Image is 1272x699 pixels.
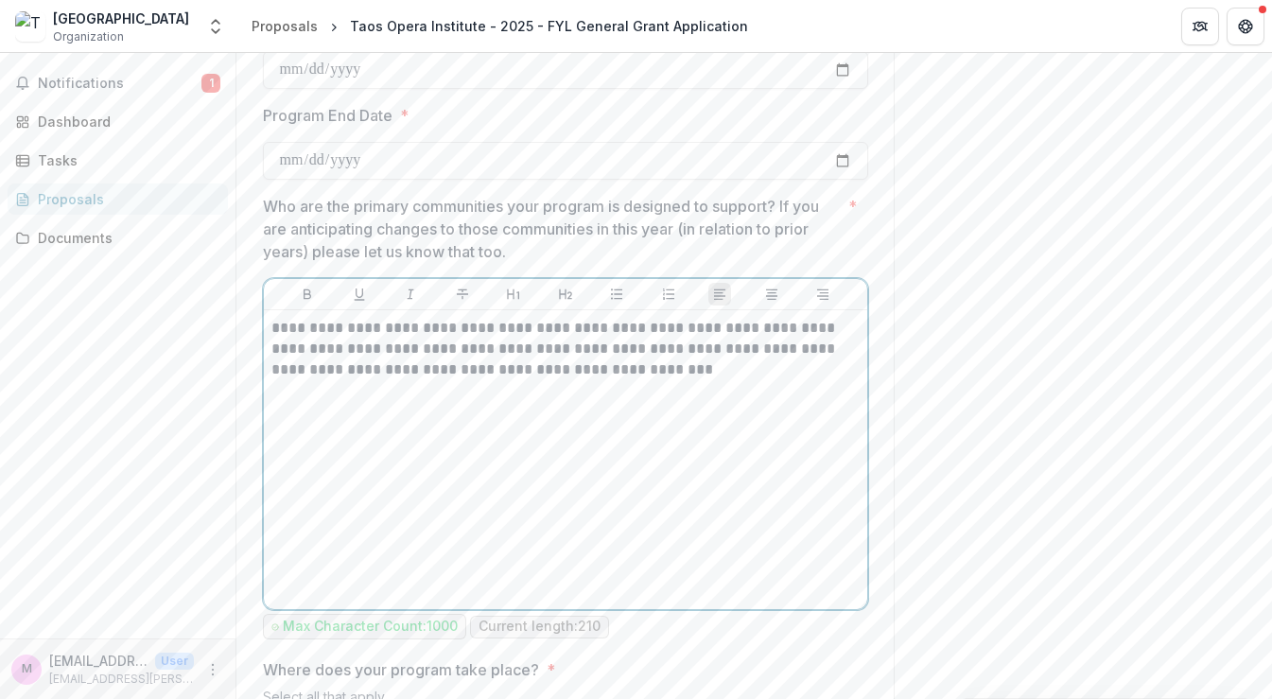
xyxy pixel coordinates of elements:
[8,222,228,253] a: Documents
[244,12,756,40] nav: breadcrumb
[263,195,841,263] p: Who are the primary communities your program is designed to support? If you are anticipating chan...
[53,9,189,28] div: [GEOGRAPHIC_DATA]
[296,283,319,306] button: Bold
[502,283,525,306] button: Heading 1
[1181,8,1219,45] button: Partners
[479,619,601,635] p: Current length: 210
[38,76,201,92] span: Notifications
[399,283,422,306] button: Italicize
[760,283,783,306] button: Align Center
[202,8,229,45] button: Open entity switcher
[263,104,392,127] p: Program End Date
[49,671,194,688] p: [EMAIL_ADDRESS][PERSON_NAME][DOMAIN_NAME]
[252,16,318,36] div: Proposals
[8,183,228,215] a: Proposals
[605,283,628,306] button: Bullet List
[811,283,834,306] button: Align Right
[1227,8,1264,45] button: Get Help
[201,658,224,681] button: More
[451,283,474,306] button: Strike
[8,106,228,137] a: Dashboard
[708,283,731,306] button: Align Left
[657,283,680,306] button: Ordered List
[22,663,32,675] div: mark.craig@taosoi.org
[49,651,148,671] p: [EMAIL_ADDRESS][PERSON_NAME][DOMAIN_NAME]
[8,145,228,176] a: Tasks
[8,68,228,98] button: Notifications1
[155,653,194,670] p: User
[201,74,220,93] span: 1
[350,16,748,36] div: Taos Opera Institute - 2025 - FYL General Grant Application
[38,189,213,209] div: Proposals
[53,28,124,45] span: Organization
[283,619,458,635] p: Max Character Count: 1000
[38,150,213,170] div: Tasks
[348,283,371,306] button: Underline
[38,228,213,248] div: Documents
[554,283,577,306] button: Heading 2
[263,658,539,681] p: Where does your program take place?
[15,11,45,42] img: Taos Opera Institute
[244,12,325,40] a: Proposals
[38,112,213,131] div: Dashboard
